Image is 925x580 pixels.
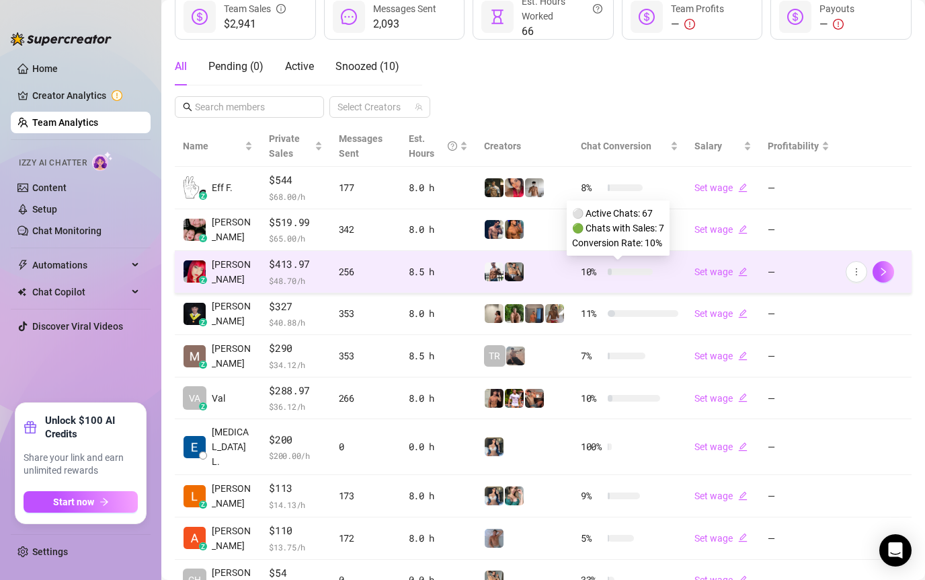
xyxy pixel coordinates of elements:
img: Nathaniel [505,304,524,323]
div: 353 [339,306,393,321]
img: Exon Locsin [184,436,206,458]
span: edit [738,351,748,361]
div: 8.0 h [409,488,468,503]
span: $2,941 [224,16,286,32]
span: 10 % [581,391,602,406]
div: 173 [339,488,393,503]
div: z [199,192,207,200]
span: right [879,267,888,277]
div: z [199,501,207,509]
span: 100 % [581,439,602,454]
img: Mariane Subia [184,345,206,367]
span: $ 13.75 /h [269,540,323,554]
span: 11 % [581,306,602,321]
span: hourglass [489,9,506,25]
img: AI Chatter [92,151,113,171]
span: edit [738,491,748,501]
img: Ralphy [485,304,504,323]
span: edit [738,442,748,451]
span: 66 [522,24,602,40]
img: Katy [485,486,504,505]
img: Wayne [525,304,544,323]
a: Set wageedit [694,308,748,319]
span: $ 40.88 /h [269,316,323,329]
span: dollar-circle [639,9,655,25]
span: $327 [269,299,323,315]
span: [PERSON_NAME] [212,341,253,371]
span: Chat Copilot [32,281,128,303]
span: dollar-circle [787,9,803,25]
span: message [341,9,357,25]
a: Content [32,182,67,193]
a: Set wageedit [694,491,748,501]
button: Start nowarrow-right [24,491,138,513]
td: — [760,335,838,377]
img: Ric John Derell… [184,303,206,325]
img: Osvaldo [525,389,544,408]
div: 177 [339,180,393,195]
a: Set wageedit [694,533,748,544]
span: arrow-right [99,497,109,507]
div: 266 [339,391,393,406]
div: z [199,542,207,550]
td: — [760,293,838,336]
td: — [760,419,838,475]
span: $ 14.13 /h [269,498,323,511]
a: Creator Analytics exclamation-circle [32,85,140,106]
div: — [671,16,724,32]
div: ⚪ Active Chats: 67 🟢 Chats with Sales: 7 Conversion Rate: 10% [567,201,670,256]
span: $544 [269,172,323,188]
span: TR [489,349,500,363]
span: Salary [694,141,722,151]
span: 5 % [581,531,602,546]
div: 8.0 h [409,531,468,546]
span: $413.97 [269,256,323,273]
span: $ 65.00 /h [269,231,323,245]
div: 8.5 h [409,349,468,363]
span: $ 36.12 /h [269,400,323,413]
span: Chat Conversion [581,141,651,151]
div: z [199,234,207,242]
img: Hector [505,389,524,408]
span: [MEDICAL_DATA] L. [212,425,253,469]
td: — [760,167,838,209]
a: Team Analytics [32,117,98,128]
span: Share your link and earn unlimited rewards [24,451,138,478]
img: Regine Ore [184,219,206,241]
span: edit [738,225,748,234]
div: 0 [339,439,393,454]
span: $110 [269,523,323,539]
img: aussieboy_j [525,178,544,197]
div: 342 [339,222,393,237]
span: exclamation-circle [684,19,695,30]
div: Est. Hours [409,131,457,161]
span: thunderbolt [17,260,28,270]
span: $ 34.12 /h [269,358,323,371]
div: 0.0 h [409,439,468,454]
img: George [505,262,524,281]
div: 256 [339,264,393,279]
span: search [183,102,192,112]
img: JG [505,220,524,239]
div: Pending ( 0 ) [208,59,264,75]
span: 8 % [581,180,602,195]
div: All [175,59,187,75]
span: edit [738,267,748,277]
span: 2,093 [373,16,436,32]
span: [PERSON_NAME] [212,523,253,553]
div: 172 [339,531,393,546]
span: dollar-circle [192,9,208,25]
div: 8.0 h [409,391,468,406]
span: Profitability [768,141,819,151]
span: $519.99 [269,215,323,231]
span: $ 48.70 /h [269,274,323,287]
span: question-circle [448,131,457,161]
span: Messages Sent [373,3,436,14]
span: edit [738,533,748,542]
a: Discover Viral Videos [32,321,123,332]
div: z [199,361,207,369]
span: VA [189,391,200,406]
td: — [760,251,838,293]
span: 9 % [581,488,602,503]
span: $ 68.00 /h [269,190,323,203]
